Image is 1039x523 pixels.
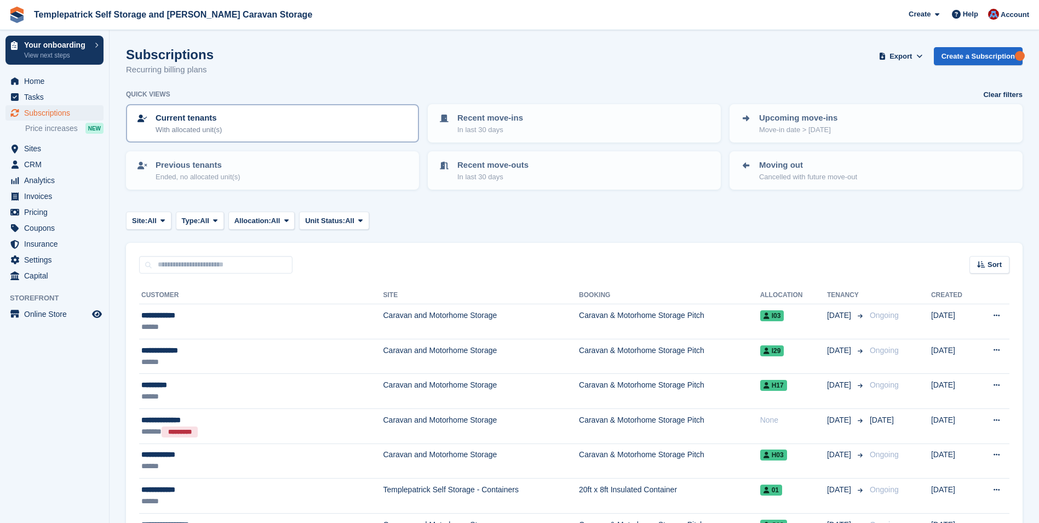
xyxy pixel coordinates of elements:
span: [DATE] [827,310,853,321]
td: Caravan and Motorhome Storage [383,408,579,444]
span: Tasks [24,89,90,105]
a: menu [5,252,104,268]
td: Caravan & Motorhome Storage Pitch [579,339,760,374]
h6: Quick views [126,89,170,99]
a: menu [5,89,104,105]
a: Templepatrick Self Storage and [PERSON_NAME] Caravan Storage [30,5,317,24]
span: Settings [24,252,90,268]
th: Allocation [760,287,827,304]
a: Create a Subscription [934,47,1023,65]
span: 01 [760,485,782,496]
a: menu [5,157,104,172]
a: menu [5,141,104,156]
p: Moving out [759,159,857,172]
a: Recent move-ins In last 30 days [429,105,720,141]
th: Tenancy [827,287,865,304]
span: Capital [24,268,90,283]
span: Create [909,9,931,20]
td: 20ft x 8ft Insulated Container [579,479,760,514]
td: Caravan & Motorhome Storage Pitch [579,374,760,409]
td: [DATE] [931,304,977,339]
th: Booking [579,287,760,304]
a: Recent move-outs In last 30 days [429,152,720,189]
a: Price increases NEW [25,122,104,134]
td: Caravan and Motorhome Storage [383,304,579,339]
th: Customer [139,287,383,304]
span: All [345,215,354,226]
span: Pricing [24,204,90,220]
a: menu [5,204,104,220]
button: Type: All [176,212,224,230]
a: menu [5,236,104,252]
span: CRM [24,157,90,172]
h1: Subscriptions [126,47,214,62]
td: Caravan and Motorhome Storage [383,444,579,479]
span: All [271,215,280,226]
p: Move-in date > [DATE] [759,124,837,135]
p: Current tenants [156,112,222,124]
td: Caravan and Motorhome Storage [383,374,579,409]
td: Caravan & Motorhome Storage Pitch [579,408,760,444]
td: [DATE] [931,374,977,409]
a: Upcoming move-ins Move-in date > [DATE] [731,105,1021,141]
span: Ongoing [870,380,899,389]
span: Account [1001,9,1029,20]
span: Storefront [10,293,109,304]
span: H03 [760,450,787,461]
a: menu [5,306,104,322]
span: [DATE] [870,416,894,424]
span: Home [24,73,90,89]
span: I03 [760,310,784,321]
span: [DATE] [827,345,853,356]
span: Unit Status: [305,215,345,226]
a: menu [5,173,104,188]
span: [DATE] [827,449,853,461]
span: Subscriptions [24,105,90,121]
span: Sites [24,141,90,156]
button: Site: All [126,212,171,230]
p: View next steps [24,50,89,60]
p: Upcoming move-ins [759,112,837,124]
a: menu [5,220,104,236]
a: Preview store [90,308,104,321]
img: Leigh [988,9,999,20]
p: Recent move-ins [457,112,523,124]
p: Recent move-outs [457,159,529,172]
span: Analytics [24,173,90,188]
span: Export [889,51,912,62]
p: Previous tenants [156,159,240,172]
span: [DATE] [827,379,853,391]
span: Invoices [24,189,90,204]
button: Unit Status: All [299,212,369,230]
span: [DATE] [827,414,853,426]
a: Current tenants With allocated unit(s) [127,105,418,141]
span: [DATE] [827,484,853,496]
a: menu [5,189,104,204]
span: Online Store [24,306,90,322]
span: Help [963,9,978,20]
span: Ongoing [870,485,899,494]
p: Recurring billing plans [126,64,214,76]
td: [DATE] [931,444,977,479]
span: Price increases [25,123,78,134]
a: menu [5,105,104,121]
td: [DATE] [931,479,977,514]
span: Allocation: [234,215,271,226]
p: Your onboarding [24,41,89,49]
p: In last 30 days [457,124,523,135]
a: Your onboarding View next steps [5,36,104,65]
span: All [147,215,157,226]
span: Ongoing [870,450,899,459]
span: Sort [988,259,1002,270]
div: NEW [85,123,104,134]
p: Ended, no allocated unit(s) [156,172,240,183]
div: Tooltip anchor [1015,51,1025,61]
span: All [200,215,209,226]
span: I29 [760,345,784,356]
a: menu [5,73,104,89]
span: Coupons [24,220,90,236]
p: Cancelled with future move-out [759,172,857,183]
th: Site [383,287,579,304]
img: stora-icon-8386f47178a22dfd0bd8f6a31ec36ba5ce8667c1dd55bd0f319d3a0aa187defe.svg [9,7,25,23]
td: Caravan and Motorhome Storage [383,339,579,374]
